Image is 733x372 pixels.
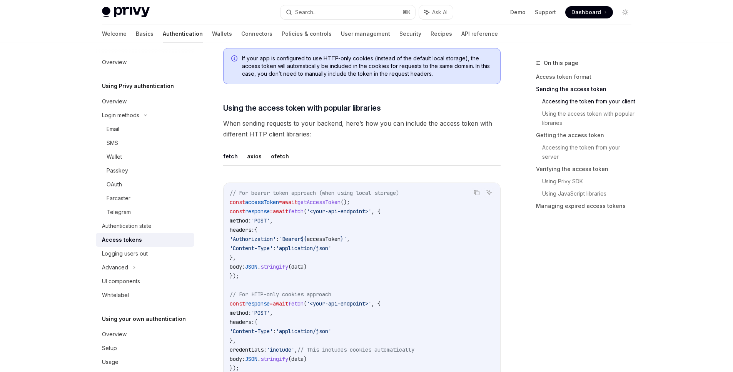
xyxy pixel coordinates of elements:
[102,111,139,120] div: Login methods
[230,319,254,325] span: headers:
[251,217,270,224] span: 'POST'
[257,355,260,362] span: .
[102,58,127,67] div: Overview
[472,188,482,198] button: Copy the contents from the code block
[230,189,399,196] span: // For bearer token approach (when using local storage)
[230,245,273,252] span: 'Content-Type'
[295,8,317,17] div: Search...
[223,147,238,165] button: fetch
[96,219,194,233] a: Authentication state
[230,226,254,233] span: headers:
[304,300,307,307] span: (
[301,236,307,242] span: ${
[102,221,152,231] div: Authentication state
[344,236,347,242] span: `
[96,95,194,108] a: Overview
[102,263,128,272] div: Advanced
[96,164,194,178] a: Passkey
[542,95,638,108] a: Accessing the token from your client
[341,25,390,43] a: User management
[257,263,260,270] span: .
[307,300,371,307] span: '<your-api-endpoint>'
[291,263,304,270] span: data
[431,25,452,43] a: Recipes
[102,277,140,286] div: UI components
[294,346,297,353] span: ,
[96,247,194,261] a: Logging users out
[107,152,122,161] div: Wallet
[230,309,251,316] span: method:
[347,236,350,242] span: ,
[242,55,493,78] span: If your app is configured to use HTTP-only cookies (instead of the default local storage), the ac...
[276,236,279,242] span: :
[102,235,142,244] div: Access tokens
[230,300,245,307] span: const
[273,245,276,252] span: :
[271,147,289,165] button: ofetch
[245,208,270,215] span: response
[282,25,332,43] a: Policies & controls
[96,150,194,164] a: Wallet
[212,25,232,43] a: Wallets
[230,236,276,242] span: 'Authorization'
[96,327,194,341] a: Overview
[107,180,122,189] div: OAuth
[536,129,638,141] a: Getting the access token
[297,199,341,206] span: getAccessToken
[230,263,245,270] span: body:
[279,236,301,242] span: `Bearer
[419,5,453,19] button: Ask AI
[107,138,118,148] div: SMS
[96,288,194,302] a: Whitelabel
[432,8,447,16] span: Ask AI
[307,208,371,215] span: '<your-api-endpoint>'
[96,205,194,219] a: Telegram
[341,199,350,206] span: ();
[270,208,273,215] span: =
[102,357,119,367] div: Usage
[102,81,174,91] h5: Using Privy authentication
[542,141,638,163] a: Accessing the token from your server
[102,97,127,106] div: Overview
[230,328,273,335] span: 'Content-Type'
[288,300,304,307] span: fetch
[273,208,288,215] span: await
[341,236,344,242] span: }
[230,199,245,206] span: const
[510,8,526,16] a: Demo
[270,309,273,316] span: ,
[270,300,273,307] span: =
[571,8,601,16] span: Dashboard
[304,263,307,270] span: )
[96,122,194,136] a: Email
[247,147,262,165] button: axios
[276,245,331,252] span: 'application/json'
[251,309,270,316] span: 'POST'
[231,55,239,63] svg: Info
[163,25,203,43] a: Authentication
[371,208,381,215] span: , {
[107,194,130,203] div: Farcaster
[102,330,127,339] div: Overview
[245,300,270,307] span: response
[304,208,307,215] span: (
[136,25,154,43] a: Basics
[267,346,294,353] span: 'include'
[402,9,411,15] span: ⌘ K
[107,125,119,134] div: Email
[260,355,288,362] span: stringify
[619,6,631,18] button: Toggle dark mode
[96,136,194,150] a: SMS
[565,6,613,18] a: Dashboard
[230,337,236,344] span: },
[282,199,297,206] span: await
[260,263,288,270] span: stringify
[288,263,291,270] span: (
[542,175,638,188] a: Using Privy SDK
[230,254,236,261] span: },
[102,314,186,324] h5: Using your own authentication
[542,108,638,129] a: Using the access token with popular libraries
[484,188,494,198] button: Ask AI
[230,291,331,298] span: // For HTTP-only cookies approach
[371,300,381,307] span: , {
